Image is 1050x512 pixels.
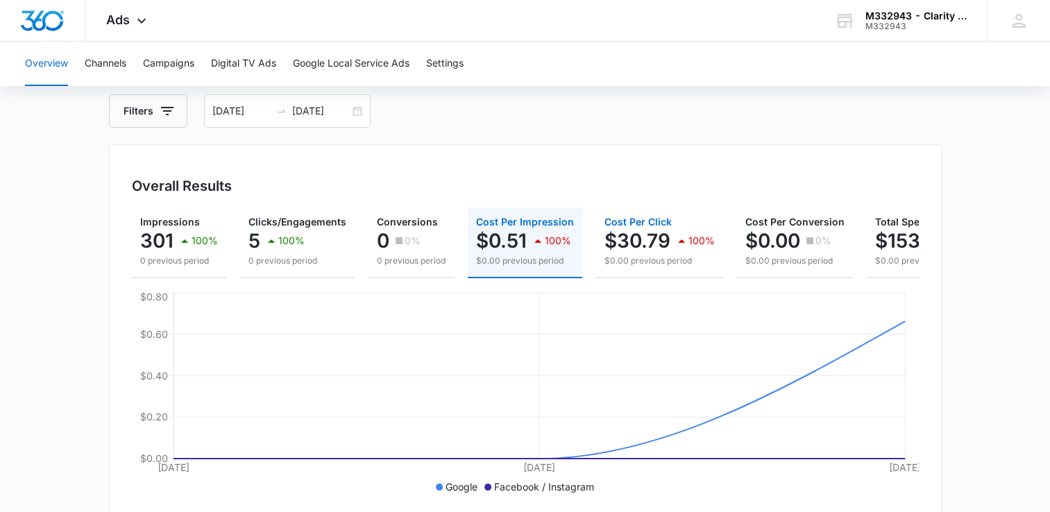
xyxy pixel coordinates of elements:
[276,105,287,117] span: swap-right
[745,255,845,267] p: $0.00 previous period
[446,479,477,494] p: Google
[405,236,421,246] p: 0%
[377,230,389,252] p: 0
[377,216,438,228] span: Conversions
[476,216,574,228] span: Cost Per Impression
[292,103,350,119] input: End date
[212,103,270,119] input: Start date
[688,236,715,246] p: 100%
[140,230,173,252] p: 301
[875,216,932,228] span: Total Spend
[85,42,126,86] button: Channels
[875,255,996,267] p: $0.00 previous period
[140,255,218,267] p: 0 previous period
[140,290,168,302] tspan: $0.80
[158,461,189,473] tspan: [DATE]
[211,42,276,86] button: Digital TV Ads
[523,461,555,473] tspan: [DATE]
[476,255,574,267] p: $0.00 previous period
[293,42,409,86] button: Google Local Service Ads
[278,236,305,246] p: 100%
[140,216,200,228] span: Impressions
[377,255,446,267] p: 0 previous period
[745,230,800,252] p: $0.00
[109,94,187,128] button: Filters
[248,255,346,267] p: 0 previous period
[476,230,527,252] p: $0.51
[140,452,168,464] tspan: $0.00
[25,42,68,86] button: Overview
[426,42,464,86] button: Settings
[140,328,168,340] tspan: $0.60
[106,12,130,27] span: Ads
[143,42,194,86] button: Campaigns
[604,255,715,267] p: $0.00 previous period
[745,216,845,228] span: Cost Per Conversion
[494,479,594,494] p: Facebook / Instagram
[604,216,672,228] span: Cost Per Click
[815,236,831,246] p: 0%
[140,411,168,423] tspan: $0.20
[865,22,967,31] div: account id
[248,216,346,228] span: Clicks/Engagements
[276,105,287,117] span: to
[248,230,260,252] p: 5
[140,369,168,381] tspan: $0.40
[132,176,232,196] h3: Overall Results
[545,236,571,246] p: 100%
[865,10,967,22] div: account name
[875,230,951,252] p: $153.94
[192,236,218,246] p: 100%
[889,461,921,473] tspan: [DATE]
[604,230,670,252] p: $30.79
